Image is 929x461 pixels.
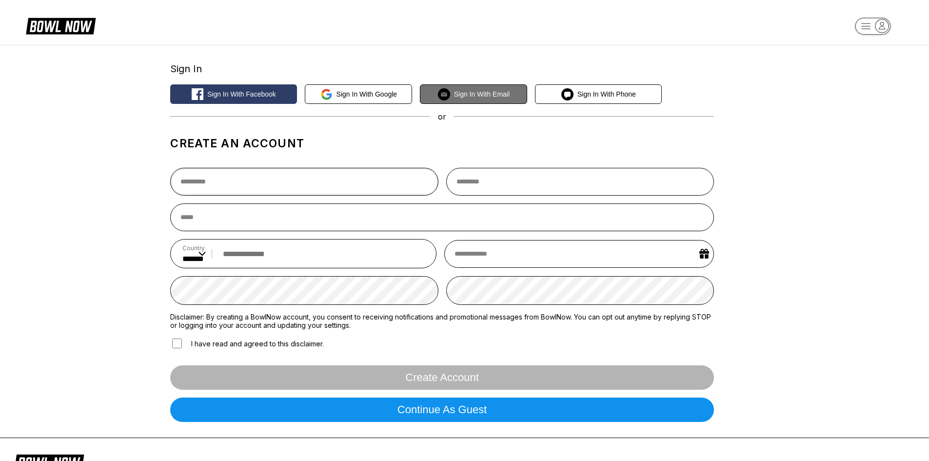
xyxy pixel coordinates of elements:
[170,112,713,121] div: or
[305,84,412,104] button: Sign in with Google
[535,84,662,104] button: Sign in with Phone
[336,90,397,98] span: Sign in with Google
[207,90,276,98] span: Sign in with Facebook
[170,137,713,150] h1: Create an account
[454,90,510,98] span: Sign in with Email
[170,63,713,75] div: Sign In
[577,90,636,98] span: Sign in with Phone
[170,398,713,422] button: Continue as guest
[170,84,297,104] button: Sign in with Facebook
[172,339,182,348] input: I have read and agreed to this disclaimer.
[170,337,324,350] label: I have read and agreed to this disclaimer.
[420,84,527,104] button: Sign in with Email
[170,313,713,329] label: Disclaimer: By creating a BowlNow account, you consent to receiving notifications and promotional...
[182,244,206,252] label: Country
